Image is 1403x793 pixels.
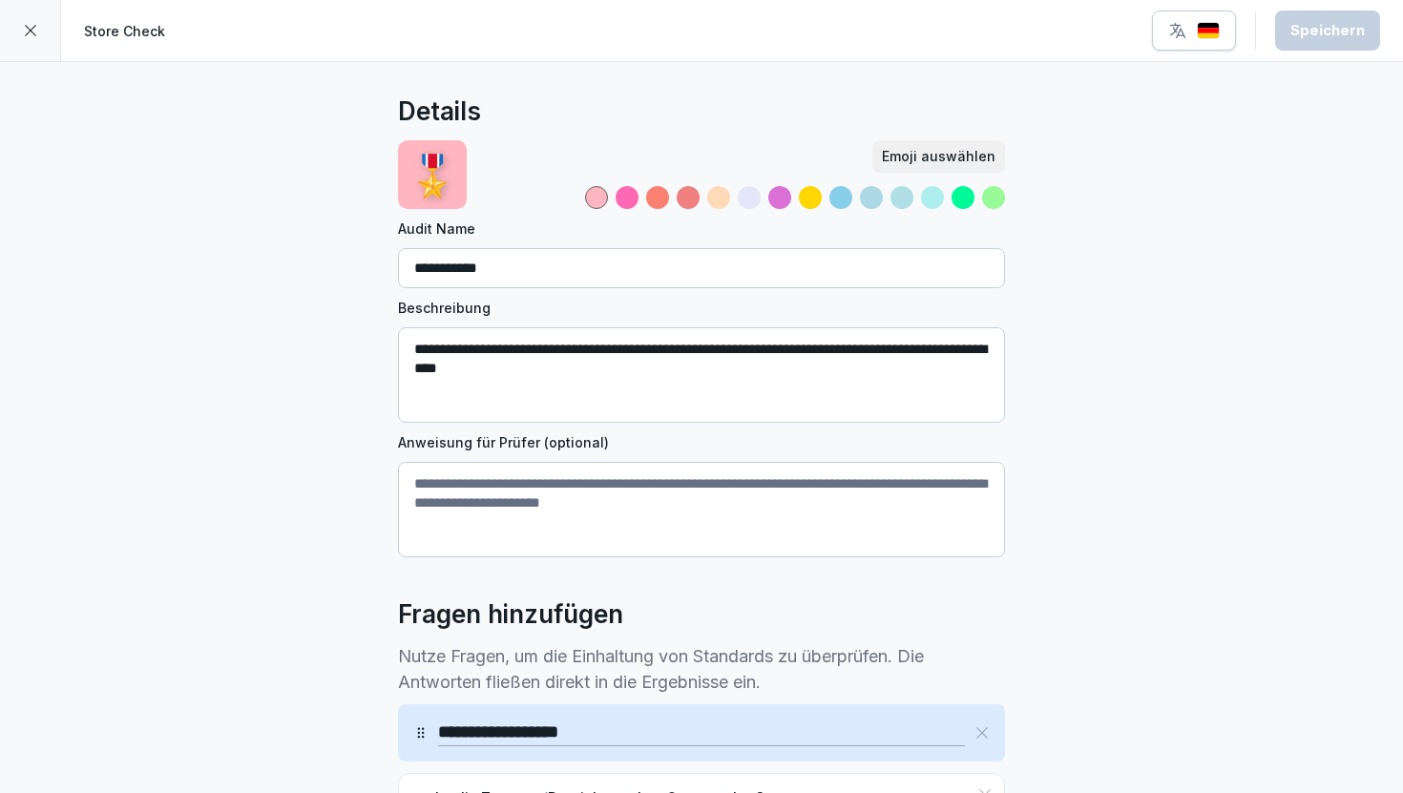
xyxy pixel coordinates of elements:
[398,93,481,131] h2: Details
[872,140,1005,173] button: Emoji auswählen
[1275,10,1380,51] button: Speichern
[398,432,1005,452] label: Anweisung für Prüfer (optional)
[398,298,1005,318] label: Beschreibung
[398,219,1005,239] label: Audit Name
[398,643,1005,695] p: Nutze Fragen, um die Einhaltung von Standards zu überprüfen. Die Antworten fließen direkt in die ...
[84,21,165,41] p: Store Check
[398,595,623,634] h2: Fragen hinzufügen
[1197,22,1220,40] img: de.svg
[1290,20,1365,41] div: Speichern
[882,146,995,167] div: Emoji auswählen
[408,145,457,205] p: 🎖️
